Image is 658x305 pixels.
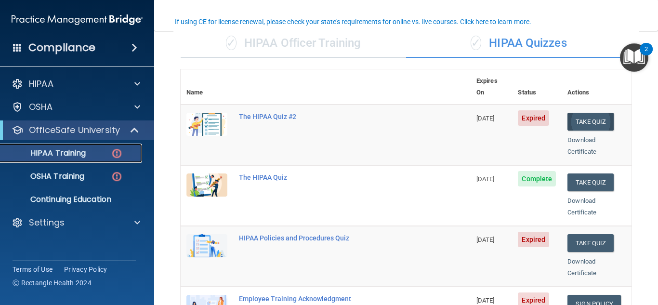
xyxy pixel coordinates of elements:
[476,297,495,304] span: [DATE]
[29,101,53,113] p: OSHA
[476,175,495,183] span: [DATE]
[13,278,92,288] span: Ⓒ Rectangle Health 2024
[29,124,120,136] p: OfficeSafe University
[239,234,422,242] div: HIPAA Policies and Procedures Quiz
[567,234,614,252] button: Take Quiz
[175,18,531,25] div: If using CE for license renewal, please check your state's requirements for online vs. live cours...
[29,78,53,90] p: HIPAA
[6,172,84,181] p: OSHA Training
[406,29,632,58] div: HIPAA Quizzes
[518,171,556,186] span: Complete
[12,78,140,90] a: HIPAA
[645,49,648,62] div: 2
[567,136,596,155] a: Download Certificate
[518,232,549,247] span: Expired
[567,258,596,277] a: Download Certificate
[111,171,123,183] img: danger-circle.6113f641.png
[471,69,513,105] th: Expires On
[476,115,495,122] span: [DATE]
[518,110,549,126] span: Expired
[567,113,614,131] button: Take Quiz
[239,113,422,120] div: The HIPAA Quiz #2
[567,173,614,191] button: Take Quiz
[28,41,95,54] h4: Compliance
[173,17,533,27] button: If using CE for license renewal, please check your state's requirements for online vs. live cours...
[64,265,107,274] a: Privacy Policy
[620,43,648,72] button: Open Resource Center, 2 new notifications
[6,148,86,158] p: HIPAA Training
[239,173,422,181] div: The HIPAA Quiz
[239,295,422,303] div: Employee Training Acknowledgment
[29,217,65,228] p: Settings
[562,69,632,105] th: Actions
[12,10,143,29] img: PMB logo
[512,69,562,105] th: Status
[12,217,140,228] a: Settings
[181,69,233,105] th: Name
[471,36,481,50] span: ✓
[6,195,138,204] p: Continuing Education
[12,124,140,136] a: OfficeSafe University
[13,265,53,274] a: Terms of Use
[567,197,596,216] a: Download Certificate
[12,101,140,113] a: OSHA
[181,29,406,58] div: HIPAA Officer Training
[476,236,495,243] span: [DATE]
[111,147,123,159] img: danger-circle.6113f641.png
[226,36,237,50] span: ✓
